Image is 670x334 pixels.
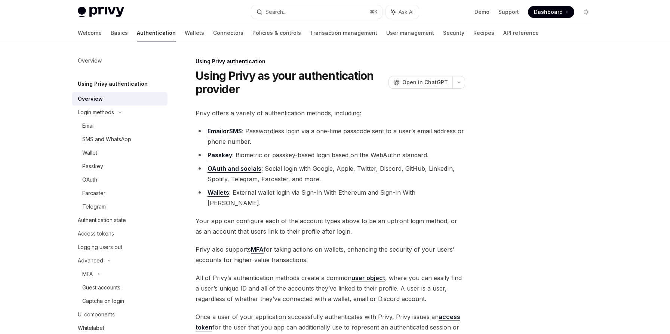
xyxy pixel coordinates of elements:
a: Dashboard [528,6,574,18]
button: Search...⌘K [251,5,382,19]
a: Wallets [208,189,229,197]
h5: Using Privy authentication [78,79,148,88]
div: Whitelabel [78,324,104,333]
img: light logo [78,7,124,17]
a: Captcha on login [72,294,167,308]
a: Logging users out [72,240,167,254]
a: UI components [72,308,167,321]
a: MFA [251,246,264,253]
div: Email [82,121,95,130]
div: Wallet [82,148,97,157]
a: Demo [474,8,489,16]
a: SMS [229,127,242,135]
a: Authentication [137,24,176,42]
a: Policies & controls [252,24,301,42]
span: All of Privy’s authentication methods create a common , where you can easily find a user’s unique... [196,273,465,304]
a: Overview [72,54,167,67]
a: Access tokens [72,227,167,240]
a: Security [443,24,464,42]
div: Captcha on login [82,297,124,306]
a: User management [386,24,434,42]
a: Basics [111,24,128,42]
a: user object [351,274,385,282]
li: : Passwordless login via a one-time passcode sent to a user’s email address or phone number. [196,126,465,147]
div: Logging users out [78,243,122,252]
div: Telegram [82,202,106,211]
span: Ask AI [399,8,414,16]
div: Access tokens [78,229,114,238]
a: Farcaster [72,186,167,200]
div: SMS and WhatsApp [82,135,131,144]
a: SMS and WhatsApp [72,133,167,146]
button: Toggle dark mode [580,6,592,18]
div: Farcaster [82,189,105,198]
a: Welcome [78,24,102,42]
div: OAuth [82,175,97,184]
li: : External wallet login via Sign-In With Ethereum and Sign-In With [PERSON_NAME]. [196,187,465,208]
span: Privy offers a variety of authentication methods, including: [196,108,465,118]
a: Connectors [213,24,243,42]
li: : Biometric or passkey-based login based on the WebAuthn standard. [196,150,465,160]
div: Search... [265,7,286,16]
a: Transaction management [310,24,377,42]
a: Overview [72,92,167,106]
a: Wallet [72,146,167,160]
span: ⌘ K [370,9,378,15]
a: OAuth and socials [208,165,261,173]
span: Privy also supports for taking actions on wallets, enhancing the security of your users’ accounts... [196,244,465,265]
a: Passkey [208,151,232,159]
div: Using Privy authentication [196,58,465,65]
div: UI components [78,310,115,319]
span: Your app can configure each of the account types above to be an upfront login method, or as an ac... [196,216,465,237]
a: Support [498,8,519,16]
div: Login methods [78,108,114,117]
a: Email [72,119,167,133]
h1: Using Privy as your authentication provider [196,69,385,96]
div: Guest accounts [82,283,120,292]
strong: or [208,127,242,135]
a: Guest accounts [72,281,167,294]
a: OAuth [72,173,167,186]
a: Authentication state [72,213,167,227]
span: Dashboard [534,8,563,16]
a: API reference [503,24,539,42]
a: Passkey [72,160,167,173]
a: Wallets [185,24,204,42]
a: Recipes [473,24,494,42]
div: Overview [78,94,103,103]
span: Open in ChatGPT [402,79,448,86]
div: Overview [78,56,102,65]
div: Authentication state [78,216,126,225]
div: Advanced [78,256,103,265]
div: MFA [82,270,93,279]
li: : Social login with Google, Apple, Twitter, Discord, GitHub, LinkedIn, Spotify, Telegram, Farcast... [196,163,465,184]
div: Passkey [82,162,103,171]
a: Email [208,127,223,135]
button: Ask AI [386,5,419,19]
button: Open in ChatGPT [388,76,452,89]
a: Telegram [72,200,167,213]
